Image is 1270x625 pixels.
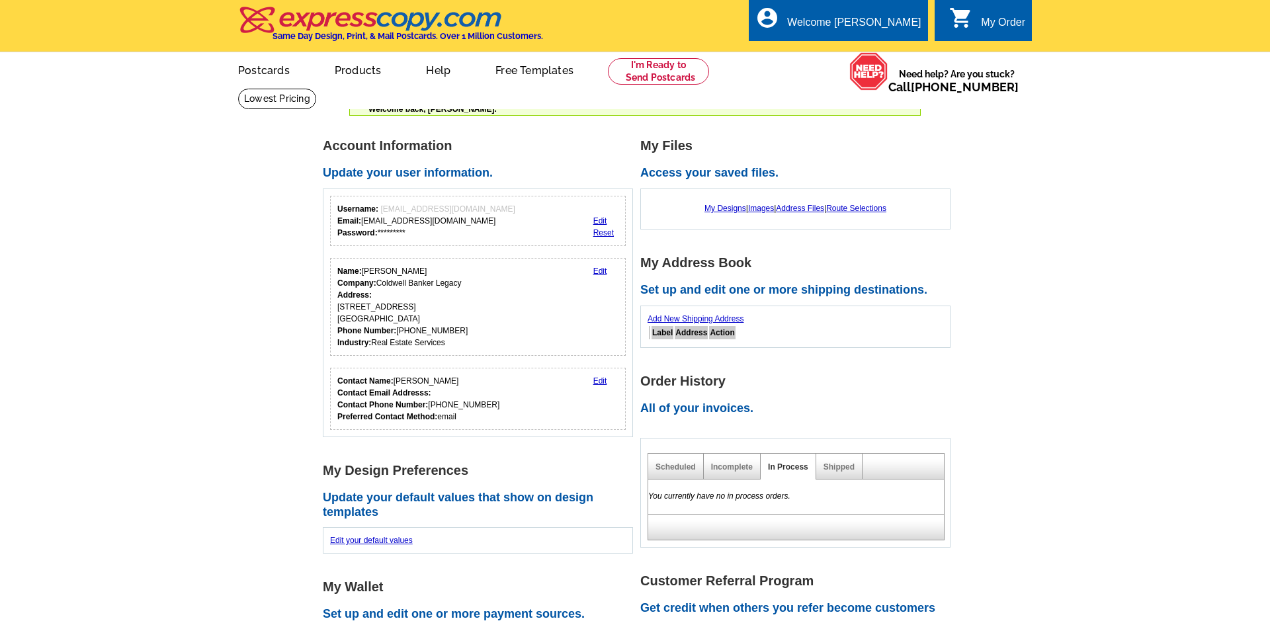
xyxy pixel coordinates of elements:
h1: Order History [640,374,958,388]
div: Who should we contact regarding order issues? [330,368,626,430]
div: [PERSON_NAME] [PHONE_NUMBER] email [337,375,499,423]
div: | | | [648,196,943,221]
strong: Industry: [337,338,371,347]
h2: All of your invoices. [640,401,958,416]
a: Route Selections [826,204,886,213]
a: Add New Shipping Address [648,314,743,323]
a: Edit [593,376,607,386]
div: Your personal details. [330,258,626,356]
a: Same Day Design, Print, & Mail Postcards. Over 1 Million Customers. [238,16,543,41]
div: Your login information. [330,196,626,246]
h2: Update your user information. [323,166,640,181]
th: Address [675,326,708,339]
strong: Phone Number: [337,326,396,335]
a: [PHONE_NUMBER] [911,80,1019,94]
h1: My Address Book [640,256,958,270]
h2: Set up and edit one or more payment sources. [323,607,640,622]
h1: Customer Referral Program [640,574,958,588]
i: account_circle [755,6,779,30]
a: Products [314,54,403,85]
a: Edit your default values [330,536,413,545]
strong: Contact Name: [337,376,394,386]
h4: Same Day Design, Print, & Mail Postcards. Over 1 Million Customers. [273,31,543,41]
a: My Designs [704,204,746,213]
a: Edit [593,267,607,276]
a: Postcards [217,54,311,85]
th: Label [652,326,673,339]
h1: My Files [640,139,958,153]
span: [EMAIL_ADDRESS][DOMAIN_NAME] [380,204,515,214]
a: shopping_cart My Order [949,15,1025,31]
a: Edit [593,216,607,226]
a: Incomplete [711,462,753,472]
strong: Username: [337,204,378,214]
strong: Password: [337,228,378,237]
a: In Process [768,462,808,472]
strong: Contact Email Addresss: [337,388,431,397]
th: Action [709,326,735,339]
a: Help [405,54,472,85]
strong: Email: [337,216,361,226]
h2: Update your default values that show on design templates [323,491,640,519]
h1: My Design Preferences [323,464,640,478]
h2: Set up and edit one or more shipping destinations. [640,283,958,298]
h2: Access your saved files. [640,166,958,181]
a: Scheduled [656,462,696,472]
a: Images [748,204,774,213]
div: Welcome [PERSON_NAME] [787,17,921,35]
strong: Contact Phone Number: [337,400,428,409]
h1: My Wallet [323,580,640,594]
strong: Preferred Contact Method: [337,412,437,421]
strong: Name: [337,267,362,276]
a: Reset [593,228,614,237]
h1: Account Information [323,139,640,153]
span: Need help? Are you stuck? [888,67,1025,94]
strong: Address: [337,290,372,300]
h2: Get credit when others you refer become customers [640,601,958,616]
strong: Company: [337,278,376,288]
img: help [849,52,888,91]
em: You currently have no in process orders. [648,491,790,501]
div: My Order [981,17,1025,35]
a: Shipped [824,462,855,472]
span: Call [888,80,1019,94]
div: [PERSON_NAME] Coldwell Banker Legacy [STREET_ADDRESS] [GEOGRAPHIC_DATA] [PHONE_NUMBER] Real Estat... [337,265,468,349]
a: Free Templates [474,54,595,85]
span: Welcome back, [PERSON_NAME]. [368,104,497,114]
a: Address Files [776,204,824,213]
i: shopping_cart [949,6,973,30]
